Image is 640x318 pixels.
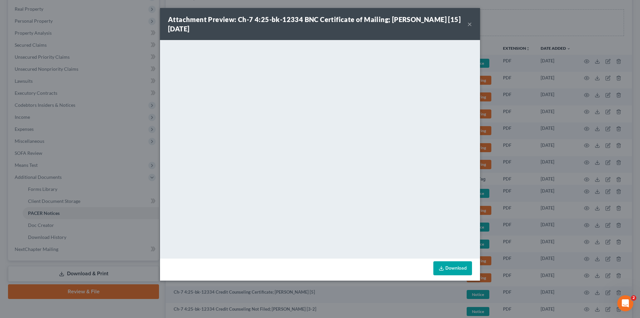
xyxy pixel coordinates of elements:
iframe: Intercom live chat [617,295,633,311]
iframe: <object ng-attr-data='[URL][DOMAIN_NAME]' type='application/pdf' width='100%' height='650px'></ob... [160,40,480,257]
strong: Attachment Preview: Ch-7 4:25-bk-12334 BNC Certificate of Mailing; [PERSON_NAME] [15] [DATE] [168,15,461,33]
span: 2 [631,295,636,301]
button: × [467,20,472,28]
a: Download [433,261,472,275]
